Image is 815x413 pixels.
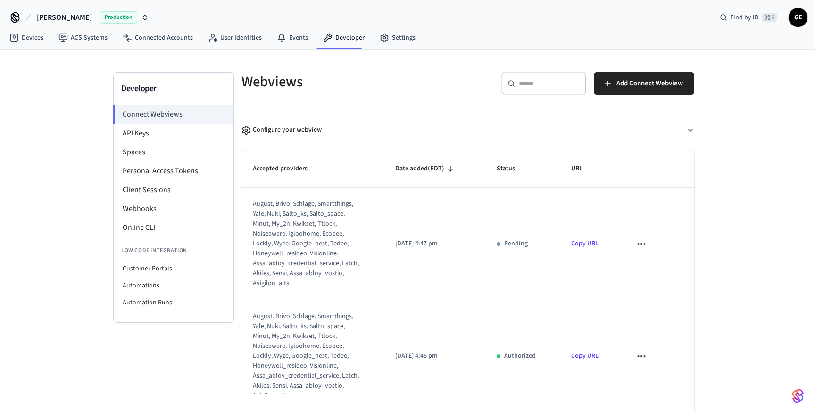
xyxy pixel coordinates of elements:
[730,13,759,22] span: Find by ID
[395,351,474,361] p: [DATE] 4:46 pm
[316,29,372,46] a: Developer
[253,199,361,288] div: august, brivo, schlage, smartthings, yale, nuki, salto_ks, salto_space, minut, my_2n, kwikset, tt...
[2,29,51,46] a: Devices
[253,161,320,176] span: Accepted providers
[395,161,457,176] span: Date added(EDT)
[616,77,683,90] span: Add Connect Webview
[762,13,777,22] span: ⌘ K
[241,150,694,413] table: sticky table
[114,277,233,294] li: Automations
[114,143,233,161] li: Spaces
[789,8,807,27] button: GE
[114,180,233,199] li: Client Sessions
[100,11,137,24] span: Production
[113,105,233,124] li: Connect Webviews
[571,161,595,176] span: URL
[114,294,233,311] li: Automation Runs
[395,239,474,249] p: [DATE] 4:47 pm
[114,124,233,143] li: API Keys
[712,9,785,26] div: Find by ID⌘ K
[114,260,233,277] li: Customer Portals
[372,29,423,46] a: Settings
[241,72,462,92] h5: Webviews
[114,218,233,237] li: Online CLI
[497,161,527,176] span: Status
[504,239,528,249] p: Pending
[115,29,200,46] a: Connected Accounts
[571,239,599,248] a: Copy URL
[241,125,322,135] div: Configure your webview
[121,82,226,95] h3: Developer
[51,29,115,46] a: ACS Systems
[114,199,233,218] li: Webhooks
[253,312,361,401] div: august, brivo, schlage, smartthings, yale, nuki, salto_ks, salto_space, minut, my_2n, kwikset, tt...
[792,388,804,404] img: SeamLogoGradient.69752ec5.svg
[504,351,536,361] p: Authorized
[571,351,599,361] a: Copy URL
[790,9,807,26] span: GE
[114,241,233,260] li: Low Code Integration
[200,29,269,46] a: User Identities
[241,118,694,143] button: Configure your webview
[269,29,316,46] a: Events
[594,72,694,95] button: Add Connect Webview
[114,161,233,180] li: Personal Access Tokens
[37,12,92,23] span: [PERSON_NAME]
